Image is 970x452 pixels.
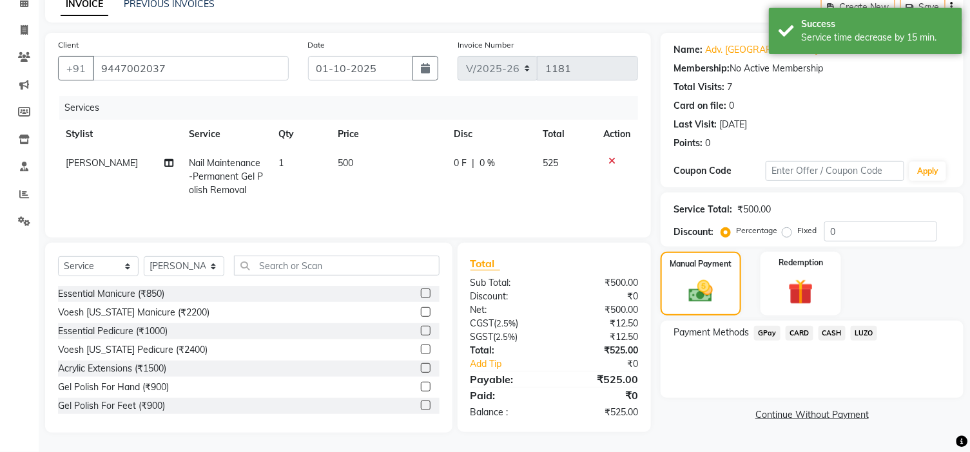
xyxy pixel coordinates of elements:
[446,120,535,149] th: Disc
[58,325,168,338] div: Essential Pedicure (₹1000)
[458,39,514,51] label: Invoice Number
[674,99,726,113] div: Card on file:
[674,203,732,216] div: Service Total:
[58,381,169,394] div: Gel Polish For Hand (₹900)
[663,408,961,422] a: Continue Without Payment
[851,326,877,341] span: LUZO
[470,257,500,270] span: Total
[719,118,747,131] div: [DATE]
[461,372,554,387] div: Payable:
[674,137,703,150] div: Points:
[909,162,946,181] button: Apply
[801,17,953,31] div: Success
[674,164,766,178] div: Coupon Code
[554,388,648,403] div: ₹0
[278,157,284,169] span: 1
[670,258,732,270] label: Manual Payment
[754,326,781,341] span: GPay
[554,276,648,290] div: ₹500.00
[779,257,823,268] label: Redemption
[58,287,164,301] div: Essential Manicure (₹850)
[554,290,648,303] div: ₹0
[480,156,495,170] span: 0 %
[58,399,165,413] div: Gel Polish For Feet (₹900)
[58,306,209,319] div: Voesh [US_STATE] Manicure (₹2200)
[271,120,331,149] th: Qty
[705,137,710,150] div: 0
[674,326,749,339] span: Payment Methods
[681,278,721,305] img: _cash.svg
[674,118,717,131] div: Last Visit:
[461,303,554,317] div: Net:
[338,157,354,169] span: 500
[59,96,648,120] div: Services
[554,317,648,330] div: ₹12.50
[674,62,730,75] div: Membership:
[554,344,648,357] div: ₹525.00
[461,406,554,419] div: Balance :
[58,343,208,357] div: Voesh [US_STATE] Pedicure (₹2400)
[470,317,494,329] span: CGST
[454,156,467,170] span: 0 F
[93,56,289,80] input: Search by Name/Mobile/Email/Code
[472,156,474,170] span: |
[331,120,447,149] th: Price
[674,62,951,75] div: No Active Membership
[554,330,648,344] div: ₹12.50
[766,161,904,181] input: Enter Offer / Coupon Code
[461,344,554,357] div: Total:
[819,326,846,341] span: CASH
[461,357,570,371] a: Add Tip
[554,406,648,419] div: ₹525.00
[461,388,554,403] div: Paid:
[543,157,558,169] span: 525
[58,362,166,375] div: Acrylic Extensions (₹1500)
[797,225,817,236] label: Fixed
[736,225,777,236] label: Percentage
[674,43,703,57] div: Name:
[729,99,734,113] div: 0
[461,276,554,290] div: Sub Total:
[705,43,818,57] a: Adv. [GEOGRAPHIC_DATA]
[674,80,724,94] div: Total Visits:
[181,120,271,149] th: Service
[470,331,494,343] span: SGST
[461,290,554,303] div: Discount:
[58,56,94,80] button: +91
[570,357,648,371] div: ₹0
[189,157,263,196] span: Nail Maintenance-Permanent Gel Polish Removal
[727,80,732,94] div: 7
[461,317,554,330] div: ( )
[737,203,771,216] div: ₹500.00
[234,256,440,276] input: Search or Scan
[554,372,648,387] div: ₹525.00
[58,120,181,149] th: Stylist
[596,120,638,149] th: Action
[786,326,813,341] span: CARD
[781,276,822,308] img: _gift.svg
[535,120,596,149] th: Total
[554,303,648,317] div: ₹500.00
[497,318,516,328] span: 2.5%
[496,332,516,342] span: 2.5%
[58,39,79,51] label: Client
[461,330,554,344] div: ( )
[66,157,138,169] span: [PERSON_NAME]
[801,31,953,44] div: Service time decrease by 15 min.
[674,225,713,239] div: Discount:
[308,39,325,51] label: Date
